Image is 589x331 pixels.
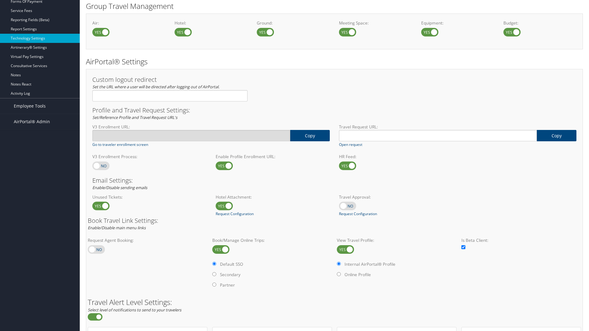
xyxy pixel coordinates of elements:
[92,194,206,200] label: Unused Tickets:
[88,299,581,306] h2: Travel Alert Level Settings:
[461,237,581,243] label: Is Beta Client:
[339,20,412,26] label: Meeting Space:
[212,237,332,243] label: Book/Manage Online Trips:
[92,115,177,120] em: Set/Reference Profile and Travel Request URL's
[92,185,147,190] em: Enable/Disable sending emails
[92,84,219,89] em: Set the URL where a user will be directed after logging out of AirPortal.
[88,237,207,243] label: Request Agent Booking:
[175,20,248,26] label: Hotel:
[92,107,576,113] h3: Profile and Travel Request Settings:
[92,124,330,130] label: V3 Enrollment URL:
[339,154,453,160] label: HR Feed:
[92,142,148,147] a: Go to traveler enrollment screen
[503,20,576,26] label: Budget:
[216,154,330,160] label: Enable Profile Enrollment URL:
[339,124,576,130] label: Travel Request URL:
[92,77,248,83] h3: Custom logout redirect
[337,237,456,243] label: View Travel Profile:
[88,225,146,230] em: Enable/Disable main menu links
[257,20,330,26] label: Ground:
[220,272,241,278] label: Secondary
[345,272,371,278] label: Online Profile
[86,56,583,67] h2: AirPortal® Settings
[86,1,583,11] h2: Group Travel Management
[339,194,453,200] label: Travel Approval:
[220,282,235,288] label: Partner
[421,20,494,26] label: Equipment:
[14,98,46,114] span: Employee Tools
[290,130,330,141] a: copy
[220,261,243,267] label: Default SSO
[92,20,165,26] label: Air:
[339,211,377,217] a: Request Configuration
[14,114,50,129] span: AirPortal® Admin
[88,218,581,224] h3: Book Travel Link Settings:
[537,130,576,141] a: copy
[339,142,362,147] a: Open request
[345,261,395,267] label: Internal AirPortal® Profile
[92,177,576,184] h3: Email Settings:
[216,211,254,217] a: Request Configuration
[92,154,206,160] label: V3 Enrollment Process:
[216,194,330,200] label: Hotel Attachment:
[88,307,181,313] em: Select level of notifications to send to your travelers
